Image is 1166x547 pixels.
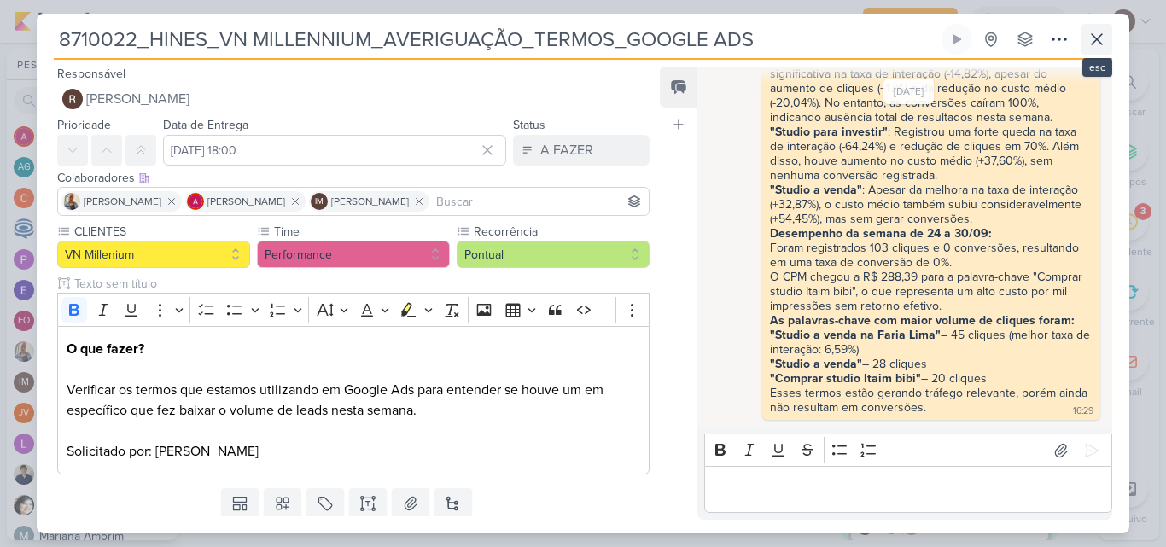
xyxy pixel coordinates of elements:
[315,198,324,207] p: IM
[770,270,1093,313] div: O CPM chegou a R$ 288,39 para a palavra-chave "Comprar studio Itaim bibi", o que representa um al...
[63,193,80,210] img: Iara Santos
[770,357,1093,371] div: – 28 cliques
[187,193,204,210] img: Alessandra Gomes
[207,194,285,209] span: [PERSON_NAME]
[57,326,650,475] div: Editor editing area: main
[57,241,250,268] button: VN Millenium
[86,89,189,109] span: [PERSON_NAME]
[272,223,450,241] label: Time
[770,328,1093,357] div: – 45 cliques (melhor taxa de interação: 6,59%)
[57,118,111,132] label: Prioridade
[57,67,125,81] label: Responsável
[770,125,1093,183] div: : Registrou uma forte queda na taxa de interação (-64,24%) e redução de cliques em 70%. Além diss...
[67,340,144,358] strong: O que fazer?
[770,241,1093,270] div: Foram registrados 103 cliques e 0 conversões, resultando em uma taxa de conversão de 0%.
[1082,58,1112,77] div: esc
[57,169,650,187] div: Colaboradores
[540,140,593,160] div: A FAZER
[62,89,83,109] img: Rafael Dornelles
[770,125,888,139] strong: "Studio para investir"
[311,193,328,210] div: Isabella Machado Guimarães
[57,293,650,326] div: Editor toolbar
[73,223,250,241] label: CLIENTES
[84,194,161,209] span: [PERSON_NAME]
[67,339,640,462] p: Verificar os termos que estamos utilizando em Google Ads para entender se houve um em específico ...
[54,24,938,55] input: Kard Sem Título
[257,241,450,268] button: Performance
[770,357,862,371] strong: "Studio a venda"
[770,371,1093,386] div: – 20 cliques
[163,135,506,166] input: Select a date
[950,32,964,46] div: Ligar relógio
[331,194,409,209] span: [PERSON_NAME]
[513,135,650,166] button: A FAZER
[513,118,545,132] label: Status
[704,466,1112,513] div: Editor editing area: main
[704,434,1112,467] div: Editor toolbar
[433,191,645,212] input: Buscar
[472,223,650,241] label: Recorrência
[770,183,1093,226] div: : Apesar da melhora na taxa de interação (+32,87%), o custo médio também subiu consideravelmente ...
[770,313,1075,328] strong: As palavras-chave com maior volume de cliques foram:
[71,275,650,293] input: Texto sem título
[770,183,862,197] strong: "Studio a venda"
[57,84,650,114] button: [PERSON_NAME]
[770,328,941,342] strong: "Studio a venda na Faria Lima"
[163,118,248,132] label: Data de Entrega
[770,371,921,386] strong: "Comprar studio Itaim bibi"
[770,52,1093,125] div: : Apresentou uma queda significativa na taxa de interação (-14,82%), apesar do aumento de cliques...
[1073,404,1093,418] div: 16:29
[457,241,650,268] button: Pontual
[770,226,992,241] strong: Desempenho da semana de 24 a 30/09:
[770,386,1091,415] div: Esses termos estão gerando tráfego relevante, porém ainda não resultam em conversões.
